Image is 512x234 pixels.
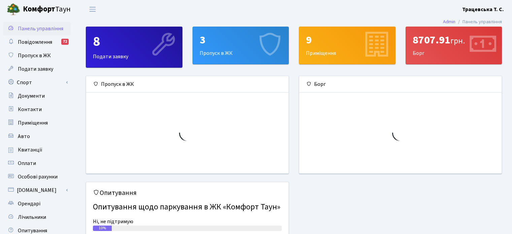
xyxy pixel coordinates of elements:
[433,15,512,29] nav: breadcrumb
[23,4,71,15] span: Таун
[93,189,282,197] h5: Опитування
[84,4,101,15] button: Переключити навігацію
[86,27,182,68] a: 8Подати заявку
[3,22,71,35] a: Панель управління
[18,38,52,46] span: Повідомлення
[18,173,58,180] span: Особові рахунки
[23,4,55,14] b: Комфорт
[3,143,71,157] a: Квитанції
[299,76,502,93] div: Борг
[306,34,388,46] div: 9
[3,170,71,183] a: Особові рахунки
[299,27,395,64] div: Приміщення
[93,226,112,231] div: 10%
[18,200,40,207] span: Орендарі
[299,27,396,64] a: 9Приміщення
[3,49,71,62] a: Пропуск в ЖК
[18,52,51,59] span: Пропуск в ЖК
[193,27,289,64] div: Пропуск в ЖК
[406,27,502,64] div: Борг
[86,76,288,93] div: Пропуск в ЖК
[18,133,30,140] span: Авто
[3,116,71,130] a: Приміщення
[18,65,53,73] span: Подати заявку
[3,210,71,224] a: Лічильники
[193,27,289,64] a: 3Пропуск в ЖК
[18,119,48,127] span: Приміщення
[3,76,71,89] a: Спорт
[18,92,45,100] span: Документи
[462,6,504,13] b: Трацевська Т. С.
[3,130,71,143] a: Авто
[18,25,63,32] span: Панель управління
[93,200,282,215] h4: Опитування щодо паркування в ЖК «Комфорт Таун»
[3,197,71,210] a: Орендарі
[3,103,71,116] a: Контакти
[93,34,175,50] div: 8
[3,157,71,170] a: Оплати
[7,3,20,16] img: logo.png
[61,39,69,45] div: 72
[462,5,504,13] a: Трацевська Т. С.
[200,34,282,46] div: 3
[413,34,495,46] div: 8707.91
[86,27,182,67] div: Подати заявку
[3,62,71,76] a: Подати заявку
[18,146,42,154] span: Квитанції
[18,106,42,113] span: Контакти
[93,218,282,226] div: Ні, не підтримую
[3,183,71,197] a: [DOMAIN_NAME]
[455,18,502,26] li: Панель управління
[3,35,71,49] a: Повідомлення72
[450,35,465,47] span: грн.
[3,89,71,103] a: Документи
[18,213,46,221] span: Лічильники
[443,18,455,25] a: Admin
[18,160,36,167] span: Оплати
